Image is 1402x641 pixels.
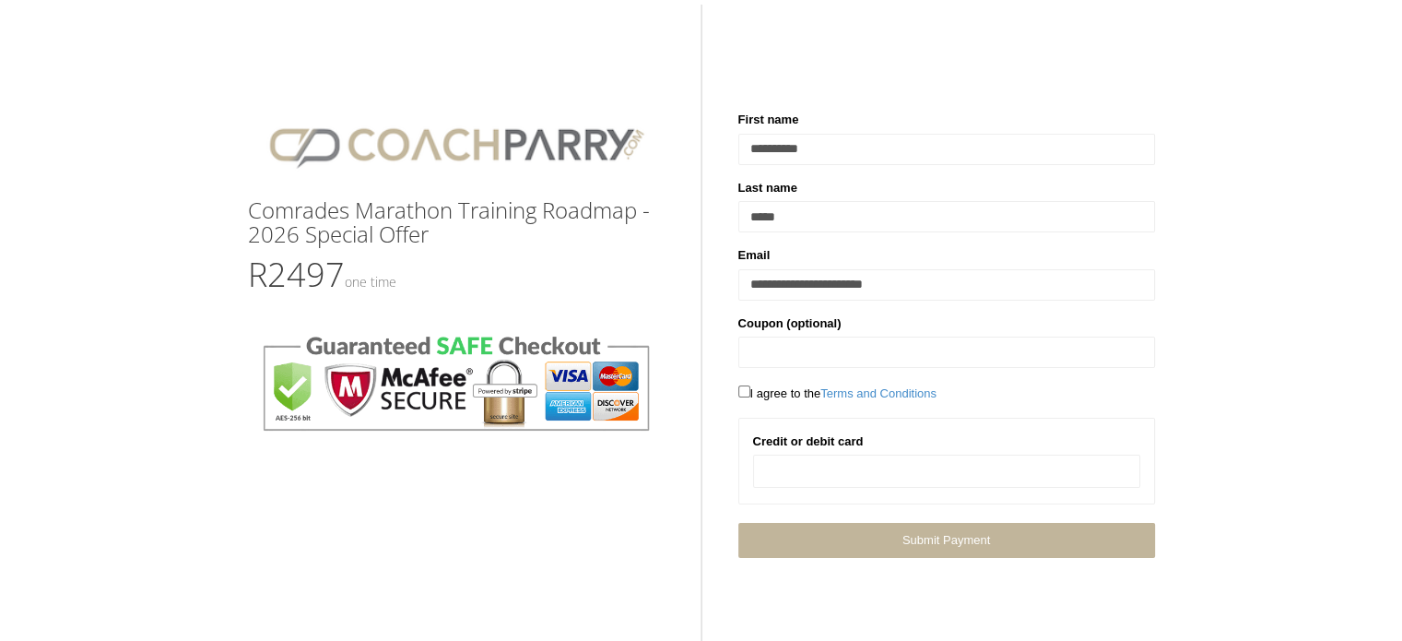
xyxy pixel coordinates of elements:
[248,111,665,180] img: CPlogo.png
[738,386,937,400] span: I agree to the
[738,246,771,265] label: Email
[345,273,396,291] small: One time
[738,523,1155,557] a: Submit Payment
[738,315,842,333] label: Coupon (optional)
[820,386,937,400] a: Terms and Conditions
[902,533,990,547] span: Submit Payment
[248,198,665,247] h3: Comrades Marathon Training Roadmap - 2026 Special Offer
[738,111,799,129] label: First name
[738,179,797,197] label: Last name
[753,433,864,451] label: Credit or debit card
[765,464,1128,480] iframe: Secure card payment input frame
[248,252,396,297] span: R2497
